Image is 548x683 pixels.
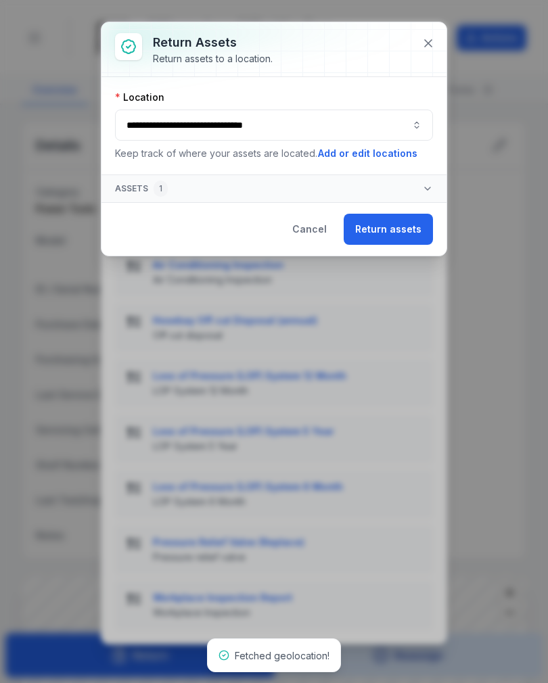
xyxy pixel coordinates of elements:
div: Return assets to a location. [153,52,273,66]
button: Add or edit locations [317,146,418,161]
p: Keep track of where your assets are located. [115,146,433,161]
h3: Return assets [153,33,273,52]
span: Fetched geolocation! [235,650,329,661]
label: Location [115,91,164,104]
button: Cancel [281,214,338,245]
span: Assets [115,181,168,197]
div: 1 [154,181,168,197]
button: Assets1 [101,175,447,202]
button: Return assets [344,214,433,245]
